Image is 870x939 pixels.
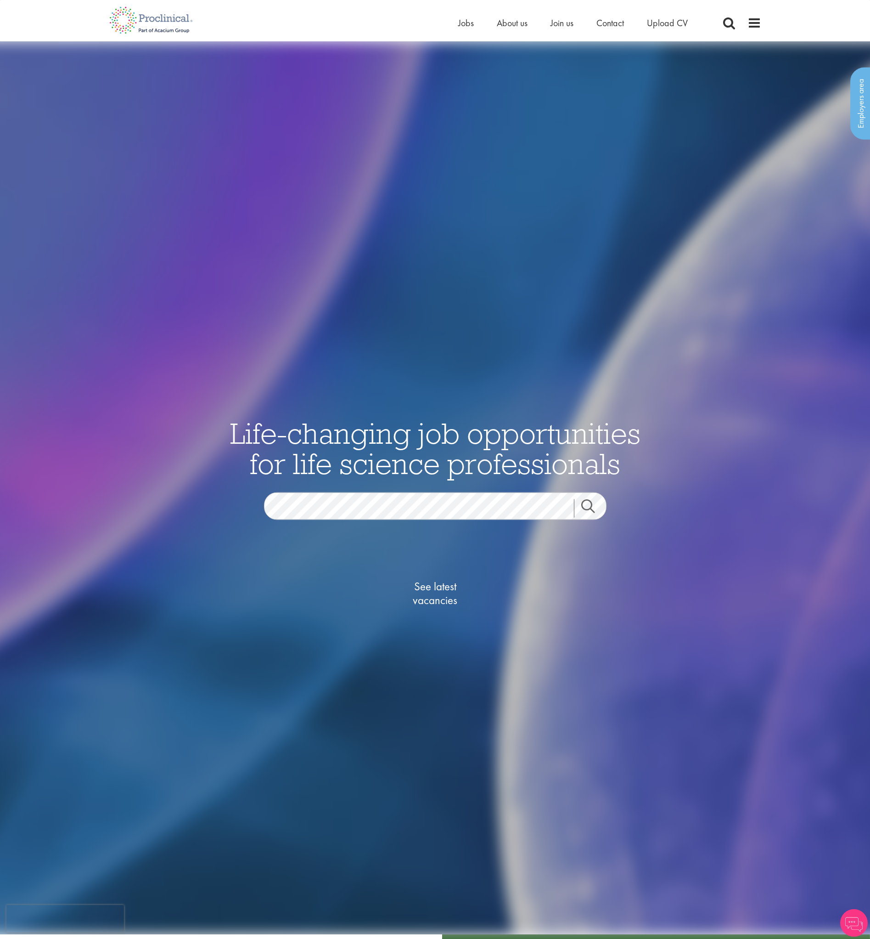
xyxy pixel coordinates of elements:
[389,543,481,644] a: See latestvacancies
[389,580,481,607] span: See latest vacancies
[230,415,640,482] span: Life-changing job opportunities for life science professionals
[550,17,573,29] a: Join us
[497,17,528,29] a: About us
[458,17,474,29] a: Jobs
[6,905,124,933] iframe: reCAPTCHA
[574,499,613,518] a: Job search submit button
[596,17,624,29] a: Contact
[647,17,688,29] a: Upload CV
[840,909,868,937] img: Chatbot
